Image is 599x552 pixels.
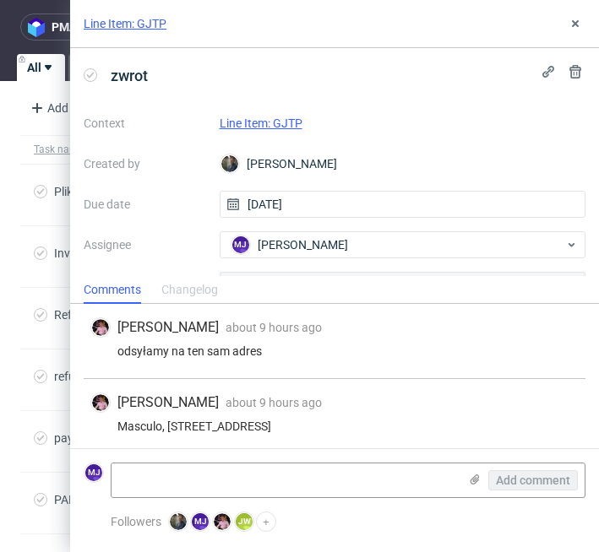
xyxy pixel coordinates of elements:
span: Task name [34,143,412,157]
label: Created by [84,154,206,174]
label: Context [84,113,206,133]
span: about 9 hours ago [226,396,322,409]
a: Line Item: GJTP [84,15,166,32]
span: about 9 hours ago [226,321,322,334]
figcaption: MJ [85,464,102,481]
img: Maciej Sobola [221,155,238,172]
div: odsyłamy na ten sam adres [90,344,579,358]
img: Aleks Ziemkowski [92,319,109,336]
label: Due date [84,194,206,214]
span: [PERSON_NAME] [117,318,219,337]
button: + [256,511,276,532]
img: Aleks Ziemkowski [214,513,231,530]
a: Line Item: GJTP [220,116,302,130]
div: Masculo, [STREET_ADDRESS] [90,419,579,433]
div: Add filter [24,95,98,122]
div: Comments [84,277,141,304]
img: Aleks Ziemkowski [92,394,109,411]
figcaption: MJ [232,236,249,253]
img: logo [28,18,52,37]
label: Workflow [84,275,206,295]
label: Assignee [84,235,206,255]
img: Maciej Sobola [170,513,187,530]
div: [PERSON_NAME] [220,150,586,177]
figcaption: MJ [192,513,209,530]
a: All [17,54,65,81]
div: Changelog [161,277,218,304]
figcaption: JW [236,513,253,530]
span: [PERSON_NAME] [117,393,219,412]
span: zwrot [104,62,155,89]
button: pma [20,14,105,41]
span: Followers [111,515,161,528]
span: [PERSON_NAME] [258,236,348,253]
